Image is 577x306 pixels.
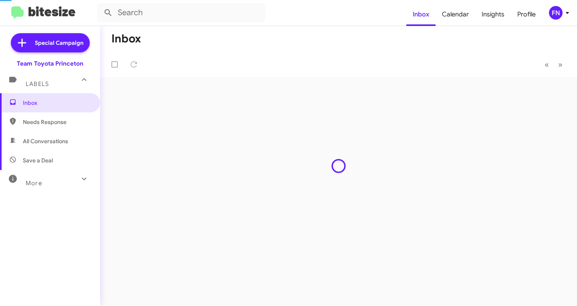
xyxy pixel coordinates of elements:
h1: Inbox [111,32,141,45]
span: Save a Deal [23,156,53,164]
span: Labels [26,80,49,88]
a: Special Campaign [11,33,90,52]
button: FN [542,6,568,20]
a: Insights [475,3,511,26]
span: More [26,180,42,187]
span: Needs Response [23,118,91,126]
a: Calendar [436,3,475,26]
button: Previous [540,56,554,73]
div: FN [549,6,563,20]
a: Inbox [406,3,436,26]
a: Profile [511,3,542,26]
span: Inbox [23,99,91,107]
span: « [545,60,549,70]
button: Next [553,56,567,73]
nav: Page navigation example [540,56,567,73]
input: Search [97,3,265,22]
span: Special Campaign [35,39,83,47]
div: Team Toyota Princeton [17,60,83,68]
span: » [558,60,563,70]
span: All Conversations [23,137,68,145]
